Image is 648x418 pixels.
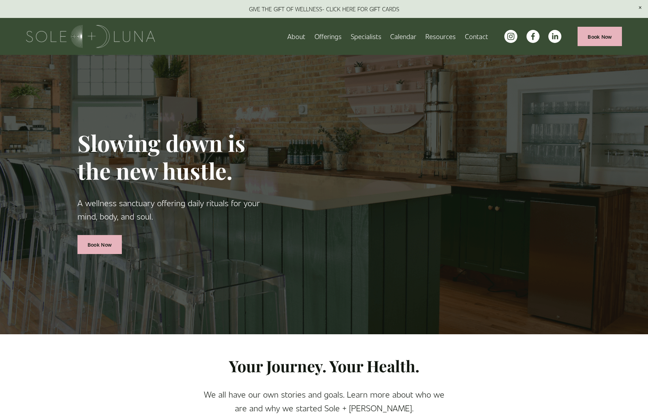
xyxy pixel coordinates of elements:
[314,30,342,43] a: folder dropdown
[504,30,517,43] a: instagram-unauth
[229,355,419,376] strong: Your Journey. Your Health.
[425,31,456,42] span: Resources
[390,30,416,43] a: Calendar
[77,196,281,223] p: A wellness sanctuary offering daily rituals for your mind, body, and soul.
[201,387,447,414] p: We all have our own stories and goals. Learn more about who we are and why we started Sole + [PER...
[77,129,281,185] h1: Slowing down is the new hustle.
[425,30,456,43] a: folder dropdown
[465,30,488,43] a: Contact
[526,30,540,43] a: facebook-unauth
[351,30,381,43] a: Specialists
[578,27,622,46] a: Book Now
[548,30,561,43] a: LinkedIn
[26,25,155,48] img: Sole + Luna
[314,31,342,42] span: Offerings
[77,235,122,254] a: Book Now
[287,30,305,43] a: About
